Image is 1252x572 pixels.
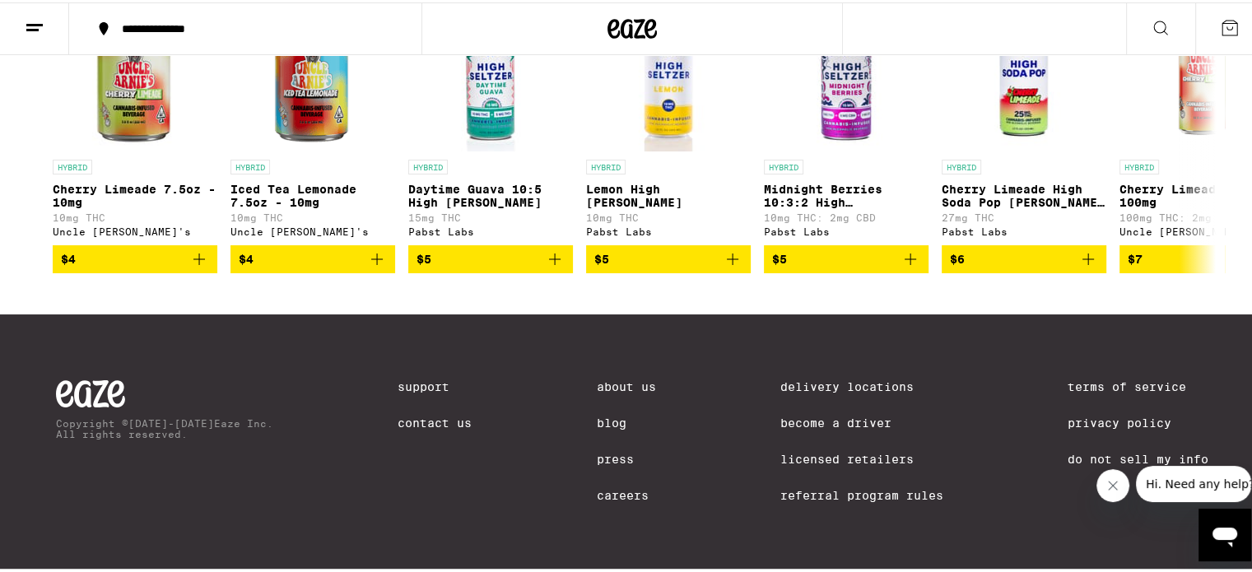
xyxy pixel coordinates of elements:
[597,450,656,463] a: Press
[10,12,119,25] span: Hi. Need any help?
[586,157,626,172] p: HYBRID
[398,414,472,427] a: Contact Us
[764,224,929,235] div: Pabst Labs
[408,210,573,221] p: 15mg THC
[56,416,273,437] p: Copyright © [DATE]-[DATE] Eaze Inc. All rights reserved.
[230,180,395,207] p: Iced Tea Lemonade 7.5oz - 10mg
[772,250,787,263] span: $5
[61,250,76,263] span: $4
[586,180,751,207] p: Lemon High [PERSON_NAME]
[417,250,431,263] span: $5
[1068,378,1208,391] a: Terms of Service
[780,414,943,427] a: Become a Driver
[398,378,472,391] a: Support
[764,243,929,271] button: Add to bag
[408,180,573,207] p: Daytime Guava 10:5 High [PERSON_NAME]
[1096,467,1129,500] iframe: Close message
[764,157,803,172] p: HYBRID
[780,378,943,391] a: Delivery Locations
[597,414,656,427] a: Blog
[942,210,1106,221] p: 27mg THC
[53,157,92,172] p: HYBRID
[594,250,609,263] span: $5
[597,378,656,391] a: About Us
[586,243,751,271] button: Add to bag
[230,210,395,221] p: 10mg THC
[950,250,965,263] span: $6
[942,224,1106,235] div: Pabst Labs
[408,243,573,271] button: Add to bag
[53,180,217,207] p: Cherry Limeade 7.5oz - 10mg
[586,224,751,235] div: Pabst Labs
[780,450,943,463] a: Licensed Retailers
[942,180,1106,207] p: Cherry Limeade High Soda Pop [PERSON_NAME] - 25mg
[239,250,254,263] span: $4
[230,243,395,271] button: Add to bag
[764,180,929,207] p: Midnight Berries 10:3:2 High [PERSON_NAME]
[1136,463,1251,500] iframe: Message from company
[780,486,943,500] a: Referral Program Rules
[1068,450,1208,463] a: Do Not Sell My Info
[942,243,1106,271] button: Add to bag
[1128,250,1143,263] span: $7
[597,486,656,500] a: Careers
[764,210,929,221] p: 10mg THC: 2mg CBD
[230,224,395,235] div: Uncle [PERSON_NAME]'s
[1119,157,1159,172] p: HYBRID
[53,210,217,221] p: 10mg THC
[1068,414,1208,427] a: Privacy Policy
[942,157,981,172] p: HYBRID
[230,157,270,172] p: HYBRID
[53,243,217,271] button: Add to bag
[53,224,217,235] div: Uncle [PERSON_NAME]'s
[586,210,751,221] p: 10mg THC
[408,157,448,172] p: HYBRID
[1198,506,1251,559] iframe: Button to launch messaging window
[408,224,573,235] div: Pabst Labs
